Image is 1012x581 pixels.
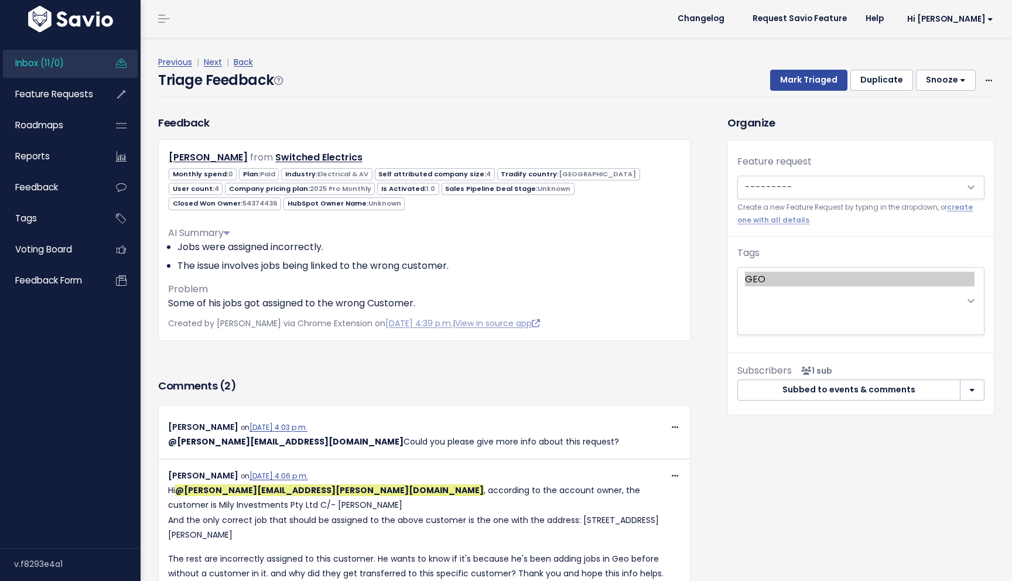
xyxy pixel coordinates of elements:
span: Inbox (11/0) [15,57,64,69]
span: Alisa Shevela [175,484,484,496]
a: View in source app [455,317,540,329]
span: Self attributed company size: [375,168,495,180]
span: 2025 Pro Monthly [310,184,371,193]
span: Unknown [368,199,401,208]
span: Voting Board [15,243,72,255]
span: 4 [214,184,219,193]
a: Roadmaps [3,112,97,139]
p: Hi , according to the account owner, the customer is Mily Investments Pty Ltd C/- [PERSON_NAME] A... [168,483,681,542]
a: Request Savio Feature [743,10,856,28]
a: Previous [158,56,192,68]
span: 1.0 [426,184,435,193]
span: | [194,56,201,68]
button: Mark Triaged [770,70,847,91]
span: Industry: [281,168,372,180]
a: Voting Board [3,236,97,263]
span: Closed Won Owner: [169,197,281,210]
button: Duplicate [850,70,913,91]
a: create one with all details [737,203,973,224]
a: [DATE] 4:39 p.m. [385,317,453,329]
span: Is Activated: [377,183,439,195]
a: Next [204,56,222,68]
label: Feature request [737,155,812,169]
a: Hi [PERSON_NAME] [893,10,1003,28]
button: Snooze [916,70,976,91]
a: Back [234,56,253,68]
h4: Triage Feedback [158,70,282,91]
span: Electrical & AV [317,169,368,179]
a: Switched Electrics [275,151,363,164]
h3: Organize [727,115,994,131]
span: Roadmaps [15,119,63,131]
span: 2 [224,378,231,393]
span: Changelog [678,15,724,23]
span: 54374436 [242,199,278,208]
span: on [241,423,307,432]
p: Some of his jobs got assigned to the wrong Customer. [168,296,681,310]
span: 0 [228,169,233,179]
span: [PERSON_NAME] [168,470,238,481]
span: on [241,471,308,481]
span: Sales Pipeline Deal Stage: [442,183,575,195]
li: Jobs were assigned incorrectly. [177,240,681,254]
small: Create a new Feature Request by typing in the dropdown, or . [737,201,984,227]
a: Inbox (11/0) [3,50,97,77]
span: Feedback [15,181,58,193]
h3: Feedback [158,115,209,131]
span: Paid [260,169,275,179]
a: Feedback [3,174,97,201]
a: Feedback form [3,267,97,294]
a: Tags [3,205,97,232]
span: Unknown [538,184,570,193]
span: Tradify country: [497,168,640,180]
span: [GEOGRAPHIC_DATA] [559,169,636,179]
span: User count: [169,183,223,195]
span: [PERSON_NAME] [168,421,238,433]
div: v.f8293e4a1 [14,549,141,579]
span: Feedback form [15,274,82,286]
img: logo-white.9d6f32f41409.svg [25,6,116,32]
a: Reports [3,143,97,170]
span: Feature Requests [15,88,93,100]
a: [DATE] 4:06 p.m. [249,471,308,481]
h3: Comments ( ) [158,378,690,394]
p: Could you please give more info about this request? [168,435,681,449]
a: Help [856,10,893,28]
a: [DATE] 4:03 p.m. [249,423,307,432]
li: The issue involves jobs being linked to the wrong customer. [177,259,681,273]
a: Feature Requests [3,81,97,108]
a: [PERSON_NAME] [169,151,248,164]
span: Monthly spend: [169,168,237,180]
button: Subbed to events & comments [737,380,960,401]
option: GEO [745,272,975,286]
span: Reports [15,150,50,162]
span: | [224,56,231,68]
label: Tags [737,246,760,260]
p: The rest are incorrectly assigned to this customer. He wants to know if it's because he's been ad... [168,552,681,581]
span: Tags [15,212,37,224]
span: AI Summary [168,226,230,240]
span: 4 [486,169,491,179]
span: Hi [PERSON_NAME] [907,15,993,23]
span: HubSpot Owner Name: [283,197,405,210]
span: <p><strong>Subscribers</strong><br><br> - Carolina Salcedo Claramunt<br> </p> [796,365,832,377]
span: from [250,151,273,164]
span: Company pricing plan: [225,183,375,195]
span: Subscribers [737,364,792,377]
span: Created by [PERSON_NAME] via Chrome Extension on | [168,317,540,329]
span: Problem [168,282,208,296]
span: Plan: [239,168,279,180]
span: Kristine Bartolata [168,436,404,447]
